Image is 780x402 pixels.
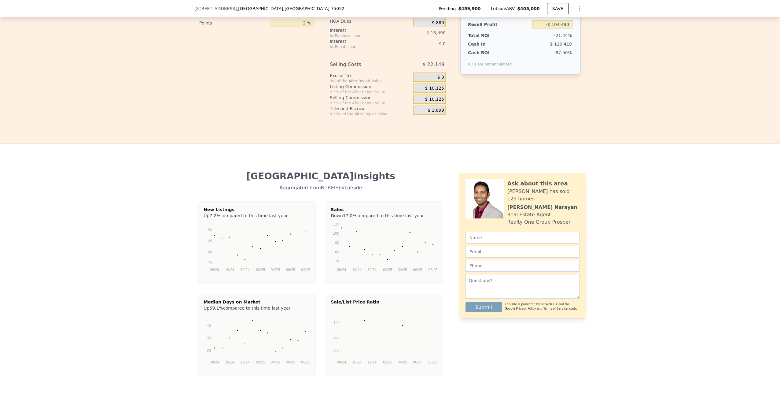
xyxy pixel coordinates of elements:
[383,360,392,364] text: 02/25
[352,268,362,272] text: 10/24
[199,18,267,28] div: Points
[368,360,377,364] text: 12/24
[458,6,481,12] span: $459,900
[207,323,211,328] text: 40
[517,6,540,11] span: $405,000
[432,20,444,26] span: $ 880
[330,106,411,112] div: Title and Escrow
[333,231,339,236] text: 100
[330,33,398,38] div: for Purchase Loan
[507,211,551,218] div: Real Estate Agent
[194,6,237,12] span: [STREET_ADDRESS]
[330,44,398,49] div: for Rehab Loan
[256,268,265,272] text: 02/25
[331,299,438,305] div: Sale/List Price Ratio
[465,302,502,312] button: Submit
[337,268,346,272] text: 08/24
[335,241,339,245] text: 90
[505,302,579,311] div: This site is protected by reCAPTCHA and the Google and apply.
[439,41,446,46] span: $ 0
[330,18,411,24] div: HOA Dues
[301,268,311,272] text: 08/25
[204,220,311,281] svg: A chart.
[331,213,438,216] div: Down compared to this time last year
[199,171,442,182] div: [GEOGRAPHIC_DATA] Insights
[331,207,438,213] div: Sales
[554,50,572,55] span: -87.50%
[331,220,438,281] svg: A chart.
[554,33,572,38] span: -21.44%
[333,222,339,226] text: 110
[241,360,250,364] text: 12/24
[204,305,311,309] div: Up compared to this time last year
[330,38,398,44] div: Interest
[425,86,444,91] span: $ 10,125
[413,268,422,272] text: 06/25
[330,90,411,95] div: 2.5% of the After Repair Value
[547,3,568,14] button: SAVE
[241,268,250,272] text: 12/24
[331,312,438,374] svg: A chart.
[225,268,234,272] text: 10/24
[427,30,446,35] span: $ 13,490
[271,360,280,364] text: 04/25
[330,73,411,79] div: Excise Tax
[334,321,339,325] text: 1.0
[468,41,506,47] div: Cash In
[507,179,568,188] div: Ask about this area
[368,268,377,272] text: 12/24
[286,268,295,272] text: 06/25
[301,360,311,364] text: 08/25
[425,97,444,102] span: $ 10,125
[550,42,572,47] span: $ 119,419
[465,246,579,258] input: Email
[283,6,344,11] span: , [GEOGRAPHIC_DATA] 75052
[468,19,530,30] div: Resell Profit
[207,348,211,353] text: 20
[429,268,438,272] text: 08/25
[337,360,346,364] text: 08/24
[204,312,311,374] svg: A chart.
[225,360,234,364] text: 10/24
[413,360,422,364] text: 06/25
[330,79,411,84] div: 0% of the After Repair Value
[271,268,280,272] text: 04/25
[516,307,536,310] a: Privacy Policy
[383,268,392,272] text: 02/25
[206,228,212,232] text: 150
[209,213,220,218] span: 7.2%
[491,6,517,12] span: Lotside ARV
[507,204,577,211] div: [PERSON_NAME] Narayan
[330,84,411,90] div: Listing Commission
[439,6,458,12] span: Pending
[237,6,344,12] span: , [GEOGRAPHIC_DATA]
[210,268,219,272] text: 08/24
[207,336,211,340] text: 30
[330,59,398,70] div: Selling Costs
[437,75,444,80] span: $ 0
[335,250,339,254] text: 80
[210,360,219,364] text: 08/24
[256,360,265,364] text: 02/25
[286,360,295,364] text: 06/25
[330,27,398,33] div: Interest
[543,307,568,310] a: Terms of Service
[428,108,444,113] span: $ 1,899
[204,207,311,213] div: New Listings
[468,32,506,39] div: Total ROI
[209,306,223,311] span: 59.1%
[204,299,311,305] div: Median Days on Market
[199,182,442,192] div: Aggregated from NTREIS by Lotside
[330,95,411,101] div: Selling Commission
[204,213,311,216] div: Up compared to this time last year
[330,101,411,106] div: 2.5% of the After Repair Value
[468,56,512,67] div: ROIs are not annualized
[398,268,407,272] text: 04/25
[206,250,212,254] text: 100
[334,335,339,340] text: 0.5
[352,360,362,364] text: 10/24
[334,350,339,354] text: 0.0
